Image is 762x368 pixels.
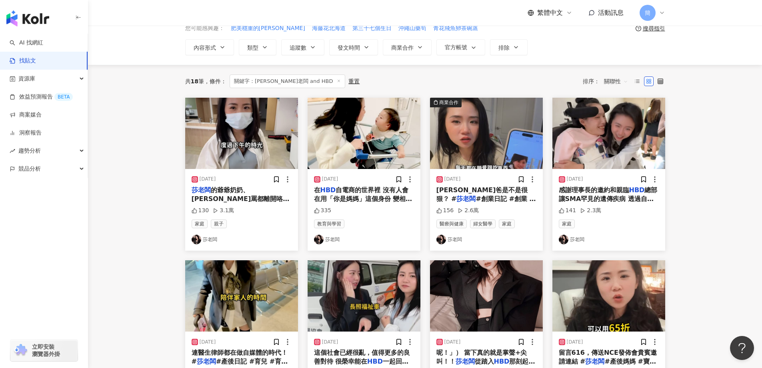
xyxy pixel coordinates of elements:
mark: 莎老闆 [456,358,475,365]
div: [DATE] [567,339,583,346]
div: [DATE] [444,176,461,183]
button: 青花飛魚卵茶碗蒸 [433,24,478,33]
span: 連醫生律師都在做自媒體的時代！ # [192,349,288,365]
span: 海藤花北海道 [312,24,346,32]
span: 關聯性 [604,75,628,88]
mark: 莎老闆 [585,358,604,365]
img: post-image [308,260,420,332]
span: 類型 [247,44,258,51]
div: 335 [314,207,332,215]
a: 效益預測報告BETA [10,93,73,101]
button: 商業合作 [383,39,432,55]
img: KOL Avatar [559,235,568,244]
div: 搜尋指引 [643,25,665,32]
iframe: Help Scout Beacon - Open [730,336,754,360]
div: 商業合作 [439,99,458,107]
span: 第三十七個生日 [352,24,392,32]
span: 趨勢分析 [18,142,41,160]
span: 青花飛魚卵茶碗蒸 [433,24,478,32]
span: 您可能感興趣： [185,24,224,32]
a: searchAI 找網紅 [10,39,43,47]
span: 商業合作 [391,44,414,51]
button: 商業合作 [430,98,543,169]
div: [DATE] [200,176,216,183]
a: chrome extension立即安裝 瀏覽器外掛 [10,340,78,361]
span: 肥美穩重的[PERSON_NAME] [231,24,305,32]
img: KOL Avatar [436,235,446,244]
span: 內容形式 [194,44,216,51]
div: 130 [192,207,209,215]
div: 2.3萬 [580,207,601,215]
span: 醫療與健康 [436,219,467,228]
span: 呢！」） 當下真的就是掌聲+尖叫！！ [436,349,527,365]
button: 排除 [490,39,528,55]
span: #創業日記 #創業 #創業之路 #產後瘦身 #產後媽媽 #保健 #安全 #食品 # [436,195,536,221]
span: 發文時間 [338,44,360,51]
button: 內容形式 [185,39,234,55]
span: 從踏入 [475,358,494,365]
mark: 莎老闆 [456,195,476,203]
img: post-image [552,98,665,169]
span: 繁體中文 [537,8,563,17]
span: 官方帳號 [445,44,467,50]
div: 重置 [348,78,360,84]
div: 排序： [583,75,632,88]
span: 排除 [498,44,510,51]
span: 這個社會已經很亂，值得更多的良善對待 很榮幸能在 [314,349,410,365]
div: 141 [559,207,576,215]
span: question-circle [636,26,641,31]
mark: 莎老闆 [192,186,211,194]
button: 類型 [239,39,276,55]
span: 的爺爺奶奶、[PERSON_NAME]罵都離開咯 可以透過公司的公益活動再次和長者聊天 感覺很幸福💓 # [192,186,290,221]
mark: 莎老闆 [197,358,216,365]
span: 留言616，傳送NCE發佈會貴賓邀請連結 # [559,349,657,365]
button: 追蹤數 [281,39,324,55]
mark: HBD [320,186,336,194]
button: 海藤花北海道 [312,24,346,33]
span: rise [10,148,15,154]
div: 共 筆 [185,78,204,84]
span: 親子 [211,219,227,228]
button: 官方帳號 [436,39,485,55]
img: post-image [308,98,420,169]
div: 156 [436,207,454,215]
span: 簡 [645,8,650,17]
span: 教育與學習 [314,219,344,228]
span: 家庭 [499,219,515,228]
mark: HBD [629,186,645,194]
span: 18 [191,78,198,84]
button: 第三十七個生日 [352,24,392,33]
div: [DATE] [200,339,216,346]
span: 競品分析 [18,160,41,178]
div: 2.6萬 [458,207,479,215]
span: 家庭 [559,219,575,228]
a: 找貼文 [10,57,36,65]
span: 家庭 [192,219,208,228]
div: [DATE] [322,176,338,183]
span: 沖繩山藥筍 [398,24,426,32]
button: 沖繩山藥筍 [398,24,427,33]
div: [DATE] [444,339,461,346]
button: 肥美穩重的[PERSON_NAME] [230,24,306,33]
a: 商案媒合 [10,111,42,119]
img: post-image [185,98,298,169]
span: 關鍵字：[PERSON_NAME]老闆 and HBD [230,74,345,88]
img: logo [6,10,49,26]
mark: HBD [367,358,383,365]
div: [DATE] [322,339,338,346]
a: KOL Avatar莎老闆 [559,235,659,244]
button: 發文時間 [329,39,378,55]
img: post-image [552,260,665,332]
img: chrome extension [13,344,28,357]
span: 追蹤數 [290,44,306,51]
span: 自電商的世界裡 沒有人會在用「你是媽媽」這個身份 變相強迫你離職或是不錄用你 媽媽這個身份 不再是阻力，而是「助力」 有人說，當了媽媽，職場之路就變窄了 但 [314,186,412,239]
span: 婦女醫學 [470,219,496,228]
a: KOL Avatar莎老闆 [314,235,414,244]
span: [PERSON_NAME]爸是不是很狠？ # [436,186,528,203]
img: post-image [185,260,298,332]
a: KOL Avatar莎老闆 [436,235,536,244]
img: post-image [430,260,543,332]
img: KOL Avatar [192,235,201,244]
span: 在 [314,186,320,194]
a: KOL Avatar莎老闆 [192,235,292,244]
